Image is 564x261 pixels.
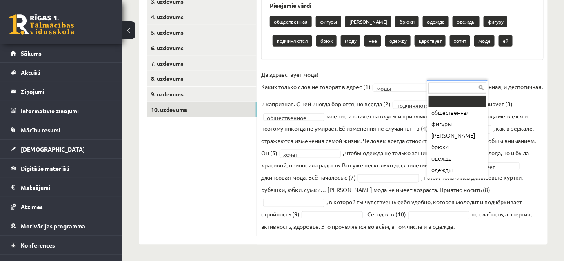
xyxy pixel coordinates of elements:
div: одежды [429,164,486,176]
div: брюки [429,141,486,153]
div: одежда [429,153,486,164]
div: общественная [429,107,486,118]
div: фигуры [429,118,486,130]
div: [PERSON_NAME] [429,130,486,141]
div: фигуру [429,176,486,187]
div: ... [429,96,486,107]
